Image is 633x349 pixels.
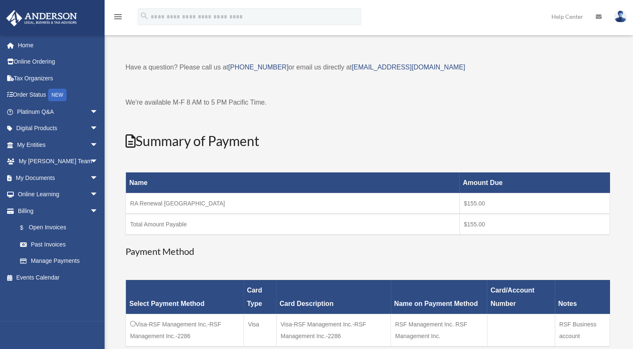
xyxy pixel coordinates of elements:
[4,10,79,26] img: Anderson Advisors Platinum Portal
[126,280,244,314] th: Select Payment Method
[6,54,111,70] a: Online Ordering
[6,87,111,104] a: Order StatusNEW
[126,172,460,193] th: Name
[6,37,111,54] a: Home
[228,64,288,71] a: [PHONE_NUMBER]
[90,186,107,203] span: arrow_drop_down
[6,203,107,219] a: Billingarrow_drop_down
[555,280,610,314] th: Notes
[6,120,111,137] a: Digital Productsarrow_drop_down
[459,172,610,193] th: Amount Due
[459,193,610,214] td: $155.00
[6,103,111,120] a: Platinum Q&Aarrow_drop_down
[6,269,111,286] a: Events Calendar
[25,223,29,233] span: $
[126,97,610,108] p: We're available M-F 8 AM to 5 PM Pacific Time.
[614,10,627,23] img: User Pic
[487,280,555,314] th: Card/Account Number
[276,314,391,346] td: Visa-RSF Management Inc.-RSF Management Inc.-2286
[90,103,107,121] span: arrow_drop_down
[12,253,107,269] a: Manage Payments
[352,64,465,71] a: [EMAIL_ADDRESS][DOMAIN_NAME]
[391,314,487,346] td: RSF Management Inc. RSF Management Inc.
[6,153,111,170] a: My [PERSON_NAME] Teamarrow_drop_down
[113,12,123,22] i: menu
[126,193,460,214] td: RA Renewal [GEOGRAPHIC_DATA]
[276,280,391,314] th: Card Description
[140,11,149,21] i: search
[126,214,460,235] td: Total Amount Payable
[6,186,111,203] a: Online Learningarrow_drop_down
[243,280,276,314] th: Card Type
[126,132,610,151] h2: Summary of Payment
[90,169,107,187] span: arrow_drop_down
[6,136,111,153] a: My Entitiesarrow_drop_down
[6,169,111,186] a: My Documentsarrow_drop_down
[12,236,107,253] a: Past Invoices
[90,136,107,154] span: arrow_drop_down
[243,314,276,346] td: Visa
[459,214,610,235] td: $155.00
[90,153,107,170] span: arrow_drop_down
[113,15,123,22] a: menu
[48,89,67,101] div: NEW
[90,203,107,220] span: arrow_drop_down
[126,62,610,73] p: Have a question? Please call us at or email us directly at
[126,314,244,346] td: Visa-RSF Management Inc.-RSF Management Inc.-2286
[126,245,610,258] h3: Payment Method
[12,219,103,236] a: $Open Invoices
[90,120,107,137] span: arrow_drop_down
[391,280,487,314] th: Name on Payment Method
[6,70,111,87] a: Tax Organizers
